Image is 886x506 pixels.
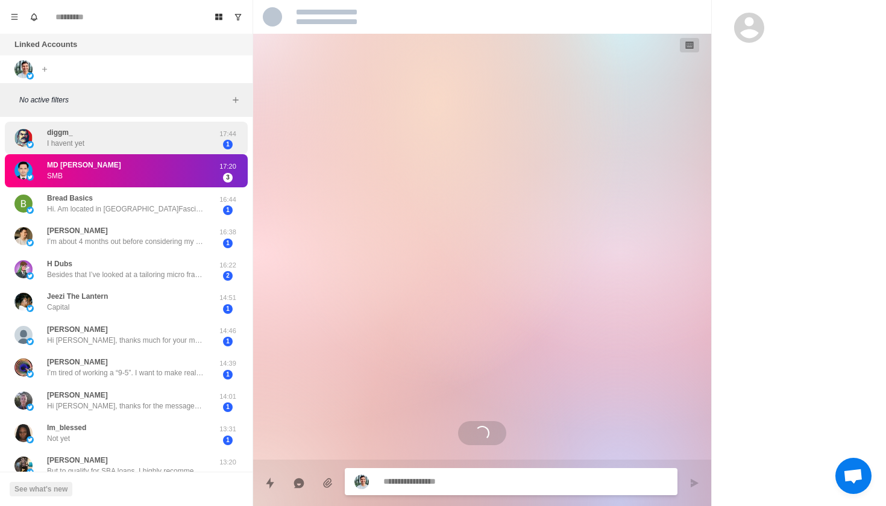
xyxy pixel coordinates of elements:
button: Show unread conversations [228,7,248,27]
img: picture [14,227,33,245]
img: picture [27,173,34,181]
p: [PERSON_NAME] [47,225,108,236]
p: But to qualify for SBA loans, I highly recommend having a minimum of $25,000 liquid allocated for... [47,466,204,476]
img: picture [14,129,33,147]
img: picture [14,260,33,278]
p: Bread Basics [47,193,93,204]
p: No active filters [19,95,228,105]
button: Board View [209,7,228,27]
p: H Dubs [47,258,72,269]
button: Add filters [228,93,243,107]
img: picture [14,392,33,410]
div: Open chat [835,458,872,494]
p: 14:39 [213,358,243,369]
button: Send message [682,471,706,495]
p: diggm_ [47,127,73,138]
p: Linked Accounts [14,39,77,51]
p: 14:46 [213,326,243,336]
p: Hi [PERSON_NAME], thanks for the messages! And sorry for my delay in getting round to this. I saw... [47,401,204,411]
img: picture [27,404,34,411]
span: 1 [223,239,233,248]
span: 1 [223,140,233,149]
img: picture [27,141,34,148]
p: [PERSON_NAME] [47,390,108,401]
span: 1 [223,402,233,412]
p: Not yet [47,433,70,444]
p: [PERSON_NAME] [47,357,108,367]
button: Add media [316,471,340,495]
img: picture [14,161,33,180]
img: picture [27,207,34,214]
p: Capital [47,302,69,313]
img: picture [27,370,34,378]
p: 14:51 [213,293,243,303]
button: Quick replies [258,471,282,495]
p: 17:20 [213,161,243,172]
span: 1 [223,337,233,346]
span: 3 [223,173,233,183]
p: 16:44 [213,195,243,205]
p: Besides that I’ve looked at a tailoring micro franchise, and tried reaching out to someone who wa... [47,269,204,280]
img: picture [14,60,33,78]
img: picture [27,338,34,345]
p: I’m about 4 months out before considering my options with the refi. Worth doing the consultation ... [47,236,204,247]
img: picture [27,72,34,80]
img: picture [14,293,33,311]
span: 1 [223,304,233,314]
img: picture [14,358,33,376]
span: 2 [223,271,233,281]
img: picture [27,469,34,476]
img: picture [27,272,34,280]
button: Add account [37,62,52,77]
img: picture [14,326,33,344]
img: picture [27,305,34,312]
p: SMB [47,170,63,181]
img: picture [354,475,369,489]
p: 13:31 [213,424,243,434]
p: I havent yet [47,138,84,149]
img: picture [14,195,33,213]
img: picture [14,424,33,442]
img: picture [14,457,33,475]
span: 1 [223,436,233,445]
p: 16:22 [213,260,243,270]
p: Jeezi The Lantern [47,291,108,302]
p: 17:44 [213,129,243,139]
p: 16:38 [213,227,243,237]
p: [PERSON_NAME] [47,455,108,466]
button: Menu [5,7,24,27]
button: Notifications [24,7,43,27]
span: 1 [223,205,233,215]
p: 13:20 [213,457,243,467]
button: See what's new [10,482,72,496]
p: MD [PERSON_NAME] [47,160,121,170]
p: Im_blessed [47,422,86,433]
button: Reply with AI [287,471,311,495]
p: [PERSON_NAME] [47,324,108,335]
p: Hi. Am located in [GEOGRAPHIC_DATA]Fascinated by the way you break down the whole process. A lot ... [47,204,204,214]
img: picture [27,436,34,443]
span: 1 [223,370,233,379]
p: Hi [PERSON_NAME], thanks much for your message. I am interested to know more and like to discuss ... [47,335,204,346]
p: 14:01 [213,392,243,402]
img: picture [27,239,34,246]
p: I’m tired of working a “9-5”. I want to make real passive income so I can live stress free and tr... [47,367,204,378]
